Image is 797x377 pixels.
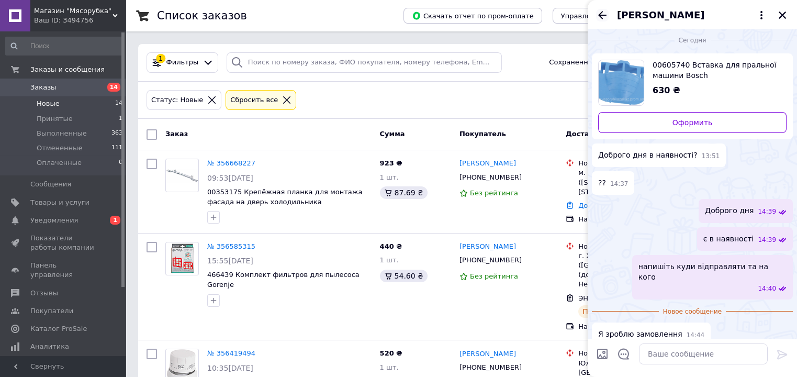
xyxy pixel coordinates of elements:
span: 1 [119,114,122,124]
span: 15:55[DATE] [207,257,253,265]
a: Добавить ЭН [578,202,624,209]
a: № 356585315 [207,242,255,250]
a: [PERSON_NAME] [459,349,516,359]
span: 1 [110,216,120,225]
span: Выполненные [37,129,87,138]
h1: Список заказов [157,9,247,22]
span: Доставка и оплата [566,130,639,138]
span: Магазин "Мясорубка" [34,6,113,16]
div: 54.60 ₴ [380,270,428,282]
span: 1 шт. [380,363,399,371]
span: 923 ₴ [380,159,402,167]
div: [PHONE_NUMBER] [457,361,524,374]
button: Управление статусами [553,8,652,24]
span: 111 [111,143,122,153]
div: Планируемый [578,305,641,318]
span: Сумма [380,130,405,138]
span: Покупатели [30,306,73,316]
span: ?? [598,178,606,188]
span: 14:44 12.08.2025 [687,331,705,340]
span: Без рейтинга [470,189,518,197]
div: Нова Пошта [578,242,685,251]
img: Фото товару [167,242,196,275]
input: Поиск по номеру заказа, ФИО покупателя, номеру телефона, Email, номеру накладной [227,52,502,73]
span: Без рейтинга [470,272,518,280]
img: Фото товару [166,169,198,182]
div: [PHONE_NUMBER] [457,171,524,184]
img: 6624067733_w640_h640_00605740-vstavka-dlya.jpg [599,60,644,105]
span: Оплаченные [37,158,82,168]
a: [PERSON_NAME] [459,242,516,252]
button: Скачать отчет по пром-оплате [403,8,542,24]
a: Посмотреть товар [598,60,787,106]
a: Фото товару [165,242,199,275]
div: Наложенный платеж [578,215,685,224]
span: [PERSON_NAME] [617,8,704,22]
span: 1 шт. [380,256,399,264]
span: Скачать отчет по пром-оплате [412,11,534,20]
span: Заказы [30,83,56,92]
span: Сохраненные фильтры: [549,58,634,68]
span: 363 [111,129,122,138]
span: Заказ [165,130,188,138]
span: Аналитика [30,342,69,351]
span: Фильтры [166,58,199,68]
span: Новое сообщение [659,307,726,316]
span: 13:51 12.08.2025 [702,152,720,161]
button: Закрыть [776,9,789,21]
span: 14:39 12.08.2025 [758,236,776,245]
span: 1 шт. [380,173,399,181]
a: 466439 Комплект фильтров для пылесоса Gorenje [207,271,360,289]
span: напишіть куди відправляти та на кого [638,261,787,282]
button: Открыть шаблоны ответов [617,347,631,361]
div: 87.69 ₴ [380,186,428,199]
a: Оформить [598,112,787,133]
span: 09:53[DATE] [207,174,253,182]
span: 14:39 12.08.2025 [758,207,776,216]
input: Поиск [5,37,124,56]
span: Панель управления [30,261,97,280]
div: 12.08.2025 [592,35,793,45]
span: 00605740 Вставка для пральної машини Bosch [653,60,778,81]
div: г. Хорол ([GEOGRAPHIC_DATA].), №2 (до 30 кг): ул. Независимости, 72 [578,251,685,290]
a: 00353175 Крепёжная планка для монтажа фасада на дверь холодильника Bosch,Siemens [207,188,362,215]
span: 0 [119,158,122,168]
span: Отмененные [37,143,82,153]
button: [PERSON_NAME] [617,8,768,22]
span: Я зроблю замовлення [598,329,682,340]
div: Сбросить все [228,95,280,106]
div: Наложенный платеж [578,322,685,331]
span: ЭН: 20451224875043 [578,294,653,302]
div: 1 [156,54,165,63]
span: Сегодня [675,36,711,45]
span: 14 [115,99,122,108]
a: [PERSON_NAME] [459,159,516,169]
div: [PHONE_NUMBER] [457,253,524,267]
span: Товары и услуги [30,198,89,207]
div: Статус: Новые [149,95,205,106]
span: 14:40 12.08.2025 [758,284,776,293]
span: є в наявності [703,234,754,245]
span: 14 [107,83,120,92]
button: Назад [596,9,609,21]
div: м. [GEOGRAPHIC_DATA] ([STREET_ADDRESS]: вул. [STREET_ADDRESS] [578,168,685,197]
span: Принятые [37,114,73,124]
span: 630 ₴ [653,85,680,95]
span: Отзывы [30,289,58,298]
span: Управление статусами [561,12,643,20]
span: 10:35[DATE] [207,364,253,372]
span: 440 ₴ [380,242,402,250]
span: Каталог ProSale [30,324,87,334]
span: Покупатель [459,130,506,138]
span: Показатели работы компании [30,234,97,252]
span: 520 ₴ [380,349,402,357]
span: Новые [37,99,60,108]
div: Нова Пошта [578,349,685,358]
div: Ваш ID: 3494756 [34,16,126,25]
span: Сообщения [30,180,71,189]
div: Нова Пошта [578,159,685,168]
a: № 356419494 [207,349,255,357]
span: Доброго дня в наявності? [598,150,698,161]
